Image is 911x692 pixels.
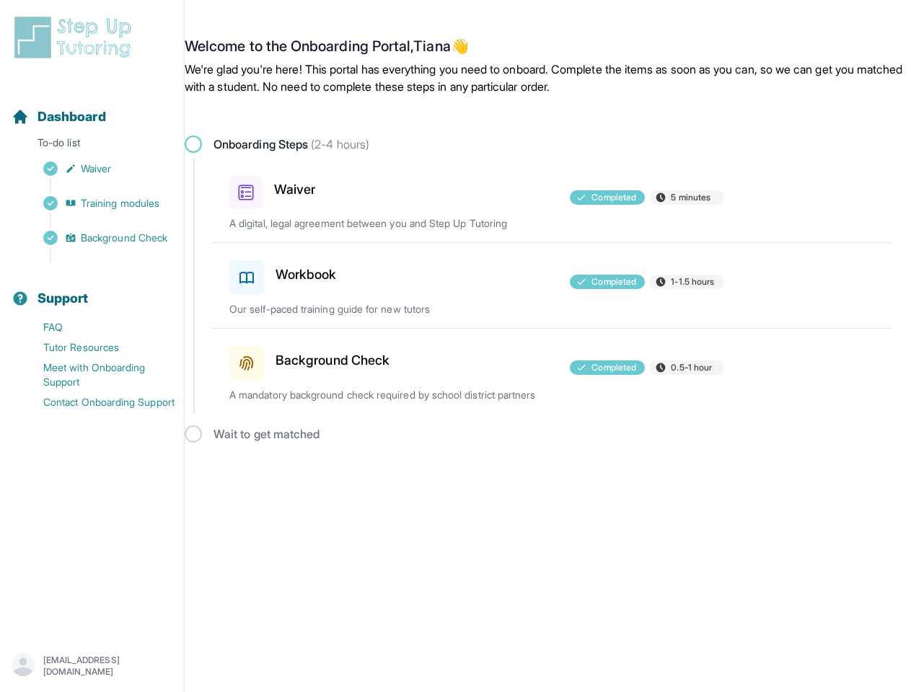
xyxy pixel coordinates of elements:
span: Waiver [81,161,111,176]
span: 5 minutes [671,192,710,203]
span: Completed [591,276,636,288]
h2: Welcome to the Onboarding Portal, Tiana 👋 [185,37,911,61]
a: FAQ [12,317,184,337]
a: Waiver [12,159,184,179]
span: 1-1.5 hours [671,276,714,288]
span: Support [38,288,89,309]
a: Background CheckCompleted0.5-1 hourA mandatory background check required by school district partners [212,329,892,414]
h3: Background Check [276,350,390,371]
span: 0.5-1 hour [671,362,712,373]
a: WaiverCompleted5 minutesA digital, legal agreement between you and Step Up Tutoring [212,159,892,242]
span: (2-4 hours) [308,137,369,151]
h3: Waiver [274,179,315,200]
a: Dashboard [12,107,106,127]
span: Dashboard [38,107,106,127]
span: Background Check [81,231,167,245]
p: We're glad you're here! This portal has everything you need to onboard. Complete the items as soo... [185,61,911,95]
a: Training modules [12,193,184,213]
h3: Workbook [276,265,337,285]
p: A mandatory background check required by school district partners [229,388,551,402]
p: Our self-paced training guide for new tutors [229,302,551,316]
p: To-do list [6,136,178,156]
a: Tutor Resources [12,337,184,358]
a: WorkbookCompleted1-1.5 hoursOur self-paced training guide for new tutors [212,243,892,328]
button: [EMAIL_ADDRESS][DOMAIN_NAME] [12,653,172,679]
a: Contact Onboarding Support [12,392,184,412]
span: Completed [591,362,636,373]
a: Background Check [12,228,184,248]
span: Onboarding Steps [214,136,369,153]
img: logo [12,14,140,61]
p: [EMAIL_ADDRESS][DOMAIN_NAME] [43,655,172,678]
button: Dashboard [6,84,178,133]
button: Support [6,265,178,314]
span: Training modules [81,196,159,210]
p: A digital, legal agreement between you and Step Up Tutoring [229,216,551,231]
span: Completed [591,192,636,203]
a: Meet with Onboarding Support [12,358,184,392]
